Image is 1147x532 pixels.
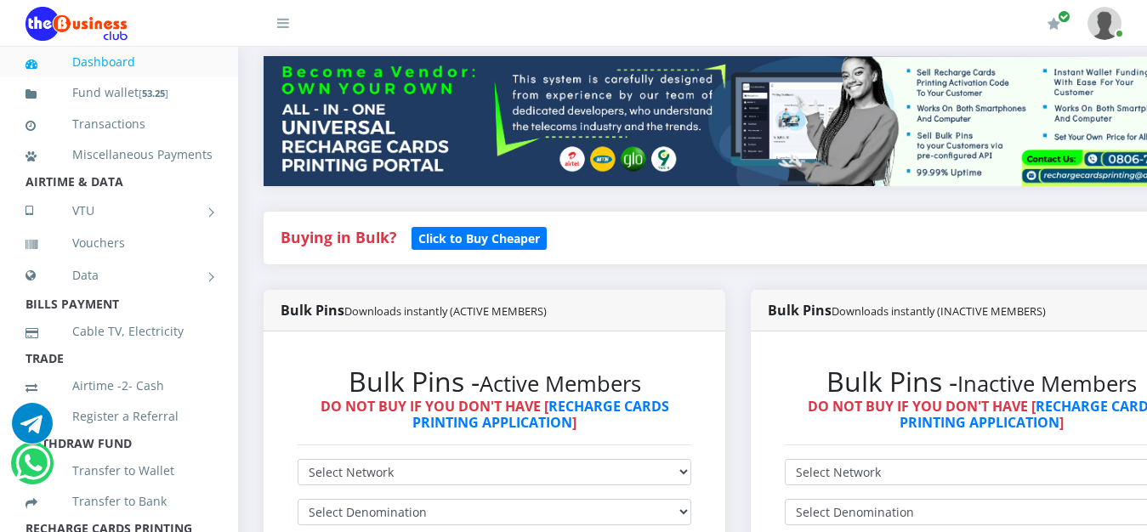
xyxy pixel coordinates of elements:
[26,42,213,82] a: Dashboard
[281,227,396,247] strong: Buying in Bulk?
[321,397,669,432] strong: DO NOT BUY IF YOU DON'T HAVE [ ]
[139,87,168,99] small: [ ]
[26,190,213,232] a: VTU
[26,366,213,405] a: Airtime -2- Cash
[768,301,1046,320] strong: Bulk Pins
[832,303,1046,319] small: Downloads instantly (INACTIVE MEMBERS)
[26,482,213,521] a: Transfer to Bank
[412,397,669,432] a: RECHARGE CARDS PRINTING APPLICATION
[15,456,50,484] a: Chat for support
[412,227,547,247] a: Click to Buy Cheaper
[26,73,213,113] a: Fund wallet[53.25]
[26,135,213,174] a: Miscellaneous Payments
[26,254,213,297] a: Data
[1087,7,1121,40] img: User
[480,369,641,399] small: Active Members
[344,303,547,319] small: Downloads instantly (ACTIVE MEMBERS)
[26,312,213,351] a: Cable TV, Electricity
[1048,17,1060,31] i: Renew/Upgrade Subscription
[12,416,53,444] a: Chat for support
[281,301,547,320] strong: Bulk Pins
[26,451,213,490] a: Transfer to Wallet
[418,230,540,246] b: Click to Buy Cheaper
[26,224,213,263] a: Vouchers
[26,7,128,41] img: Logo
[1058,10,1070,23] span: Renew/Upgrade Subscription
[26,105,213,144] a: Transactions
[298,365,691,398] h2: Bulk Pins -
[142,87,165,99] b: 53.25
[957,369,1137,399] small: Inactive Members
[26,397,213,436] a: Register a Referral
